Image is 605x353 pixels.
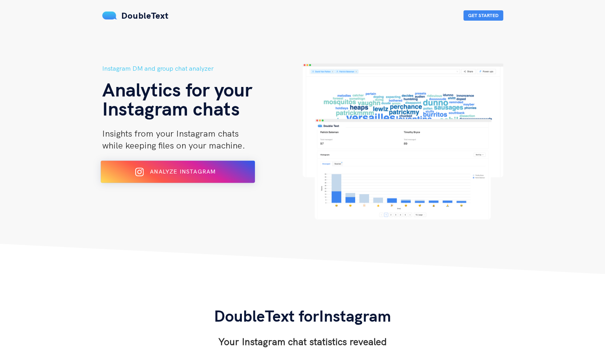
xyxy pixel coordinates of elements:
button: Analyze Instagram [101,161,255,183]
span: DoubleText for Instagram [214,306,391,326]
span: Analytics for your [102,77,252,101]
img: mS3x8y1f88AAAAABJRU5ErkJggg== [102,12,117,19]
a: Analyze Instagram [102,171,253,178]
h5: Instagram DM and group chat analyzer [102,64,303,73]
button: Get Started [463,10,503,21]
a: DoubleText [102,10,169,21]
span: DoubleText [121,10,169,21]
span: Analyze Instagram [150,168,216,175]
h3: Your Instagram chat statistics revealed [214,335,391,348]
span: Instagram chats [102,96,240,120]
img: hero [303,64,503,220]
span: while keeping files on your machine. [102,140,245,151]
span: Insights from your Instagram chats [102,128,239,139]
